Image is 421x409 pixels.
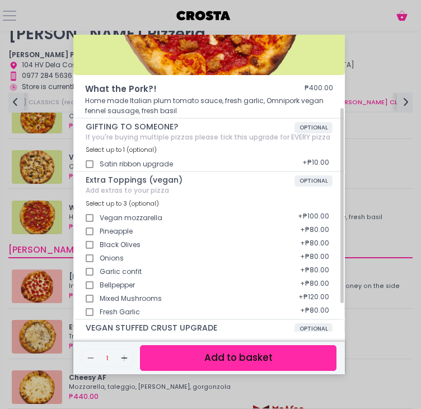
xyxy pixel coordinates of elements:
[295,289,333,309] div: + ₱120.00
[86,175,294,185] span: Extra Toppings (vegan)
[299,154,333,174] div: + ₱10.00
[86,122,294,132] span: GIFTING TO SOMEONE?
[297,262,333,282] div: + ₱80.00
[86,199,159,208] span: Select up to 3 (optional)
[294,175,333,187] span: OPTIONAL
[294,208,333,228] div: + ₱100.00
[86,133,333,141] div: If you're buying multiple pizzas please tick this upgrade for EVERY pizza
[86,187,333,194] div: Add extras to your pizza
[297,275,333,295] div: + ₱80.00
[297,302,333,322] div: + ₱80.00
[86,323,294,333] span: VEGAN STUFFED CRUST UPGRADE
[85,96,333,116] p: Home made Italian plum tomato sauce, fresh garlic, Omnipork vegan fennel sausage, fresh basil
[140,345,336,370] button: Add to basket
[297,235,333,255] div: + ₱80.00
[297,221,333,241] div: + ₱80.00
[85,83,271,96] span: What the Pork?!
[297,248,333,268] div: + ₱80.00
[305,83,333,96] div: ₱400.00
[86,145,157,154] span: Select up to 1 (optional)
[294,323,333,334] span: OPTIONAL
[294,122,333,133] span: OPTIONAL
